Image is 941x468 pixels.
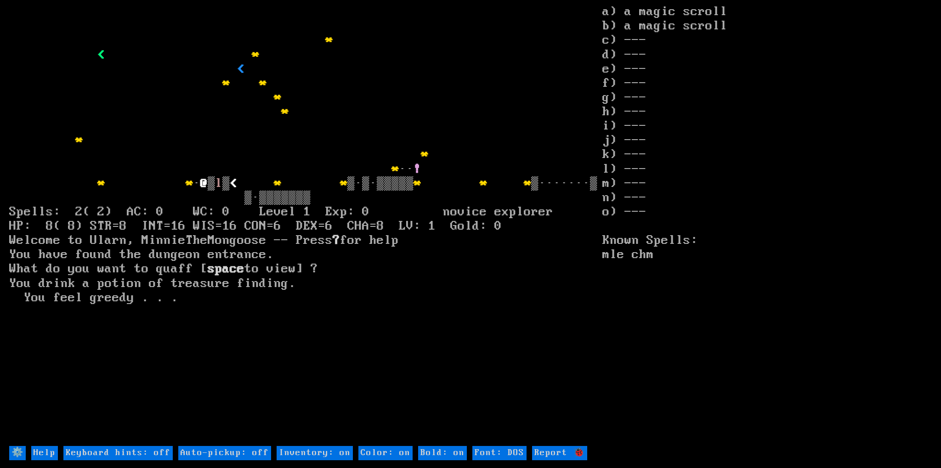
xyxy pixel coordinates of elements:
[358,446,413,460] input: Color: on
[31,446,58,460] input: Help
[63,446,173,460] input: Keyboard hints: off
[418,446,467,460] input: Bold: on
[97,47,105,62] font: <
[532,446,587,460] input: Report 🐞
[472,446,527,460] input: Font: DOS
[237,62,244,76] font: <
[9,446,26,460] input: ⚙️
[215,176,222,191] font: l
[178,446,271,460] input: Auto-pickup: off
[414,162,421,176] font: !
[230,176,237,191] font: <
[9,5,602,445] larn: ·· · ▒ ▒ ▒·▒·▒▒▒▒▒ ▒·······▒ ▒·▒▒▒▒▒▒▒ Spells: 2( 2) AC: 0 WC: 0 Level 1 Exp: 0 novice explorer H...
[333,233,340,248] b: ?
[277,446,353,460] input: Inventory: on
[602,5,932,445] stats: a) a magic scroll b) a magic scroll c) --- d) --- e) --- f) --- g) --- h) --- i) --- j) --- k) --...
[208,261,244,276] b: space
[200,176,208,191] font: @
